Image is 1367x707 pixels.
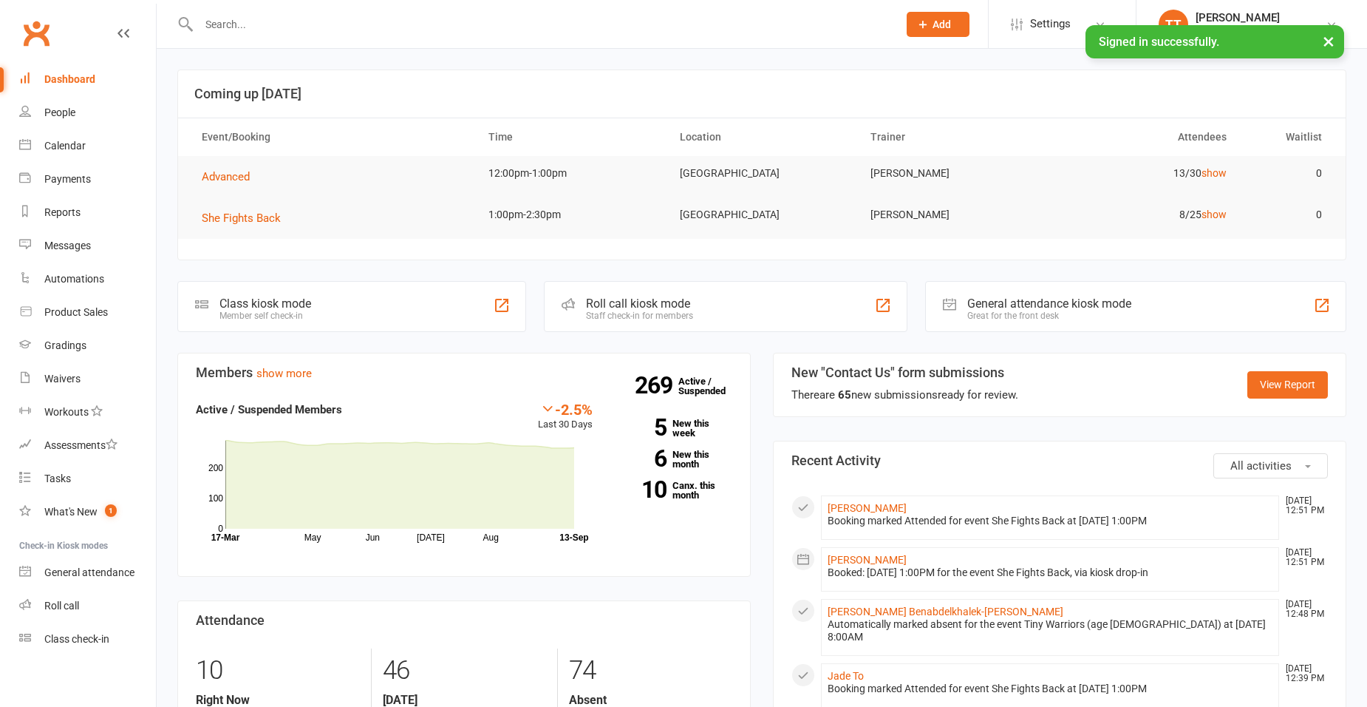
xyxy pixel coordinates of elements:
div: [PERSON_NAME] [1196,11,1326,24]
time: [DATE] 12:51 PM [1278,496,1327,515]
time: [DATE] 12:48 PM [1278,600,1327,619]
a: Calendar [19,129,156,163]
div: Krav Maga Defence Institute [1196,24,1326,38]
td: [GEOGRAPHIC_DATA] [667,156,858,191]
td: 13/30 [1049,156,1240,191]
td: 8/25 [1049,197,1240,232]
td: 0 [1240,156,1335,191]
h3: Attendance [196,613,732,628]
button: All activities [1213,453,1328,478]
div: What's New [44,506,98,518]
span: Add [933,18,951,30]
div: Roll call [44,600,79,612]
div: Automations [44,273,104,285]
span: Advanced [202,170,250,183]
th: Time [475,118,667,156]
td: [PERSON_NAME] [857,197,1049,232]
h3: New "Contact Us" form submissions [791,365,1018,380]
a: Reports [19,196,156,229]
div: Waivers [44,373,81,385]
div: People [44,106,75,118]
div: General attendance [44,566,134,578]
a: Gradings [19,329,156,362]
a: [PERSON_NAME] Benabdelkhalek-[PERSON_NAME] [828,606,1063,618]
a: Automations [19,263,156,296]
a: Workouts [19,396,156,429]
time: [DATE] 12:51 PM [1278,548,1327,567]
td: [GEOGRAPHIC_DATA] [667,197,858,232]
div: Staff check-in for members [586,311,693,321]
a: 10Canx. this month [615,481,732,500]
th: Attendees [1049,118,1240,156]
div: Booking marked Attended for event She Fights Back at [DATE] 1:00PM [828,515,1272,527]
strong: 10 [615,478,667,501]
td: [PERSON_NAME] [857,156,1049,191]
a: Product Sales [19,296,156,329]
div: Great for the front desk [967,311,1131,321]
div: Class kiosk mode [219,297,311,311]
a: [PERSON_NAME] [828,502,907,514]
strong: Right Now [196,693,360,707]
a: 6New this month [615,450,732,469]
span: All activities [1230,459,1292,473]
a: show [1201,167,1227,179]
span: Signed in successfully. [1099,35,1219,49]
strong: 65 [838,388,851,402]
a: Jade To [828,670,864,682]
button: × [1315,25,1342,57]
button: Advanced [202,168,260,186]
h3: Recent Activity [791,453,1328,468]
div: Calendar [44,140,86,152]
div: 10 [196,649,360,693]
span: 1 [105,504,117,517]
a: View Report [1247,371,1328,398]
div: -2.5% [538,401,593,417]
th: Event/Booking [188,118,475,156]
div: Booking marked Attended for event She Fights Back at [DATE] 1:00PM [828,683,1272,695]
div: Tasks [44,473,71,484]
td: 12:00pm-1:00pm [475,156,667,191]
a: People [19,96,156,129]
time: [DATE] 12:39 PM [1278,664,1327,683]
div: Booked: [DATE] 1:00PM for the event She Fights Back, via kiosk drop-in [828,566,1272,579]
div: Gradings [44,339,86,351]
div: Payments [44,173,91,185]
button: Add [907,12,969,37]
div: General attendance kiosk mode [967,297,1131,311]
div: Last 30 Days [538,401,593,433]
div: Assessments [44,439,117,451]
div: Workouts [44,406,89,418]
a: show more [256,367,312,380]
a: [PERSON_NAME] [828,554,907,566]
button: She Fights Back [202,209,291,227]
div: Reports [44,206,81,218]
span: Settings [1030,7,1071,41]
a: Class kiosk mode [19,623,156,656]
div: Roll call kiosk mode [586,297,693,311]
th: Location [667,118,858,156]
a: What's New1 [19,495,156,529]
a: Clubworx [18,15,55,52]
strong: [DATE] [383,693,546,707]
a: Dashboard [19,63,156,96]
th: Waitlist [1240,118,1335,156]
div: Member self check-in [219,311,311,321]
strong: 5 [615,416,667,439]
div: Product Sales [44,306,108,318]
div: Dashboard [44,73,95,85]
th: Trainer [857,118,1049,156]
span: She Fights Back [202,212,281,225]
strong: 6 [615,447,667,470]
td: 1:00pm-2:30pm [475,197,667,232]
div: 74 [569,649,732,693]
a: Messages [19,229,156,263]
a: Tasks [19,462,156,495]
div: 46 [383,649,546,693]
a: show [1201,209,1227,220]
a: General attendance kiosk mode [19,556,156,589]
div: TT [1159,10,1188,39]
strong: 269 [635,374,678,396]
input: Search... [194,14,887,35]
div: Class check-in [44,633,109,645]
a: Waivers [19,362,156,396]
